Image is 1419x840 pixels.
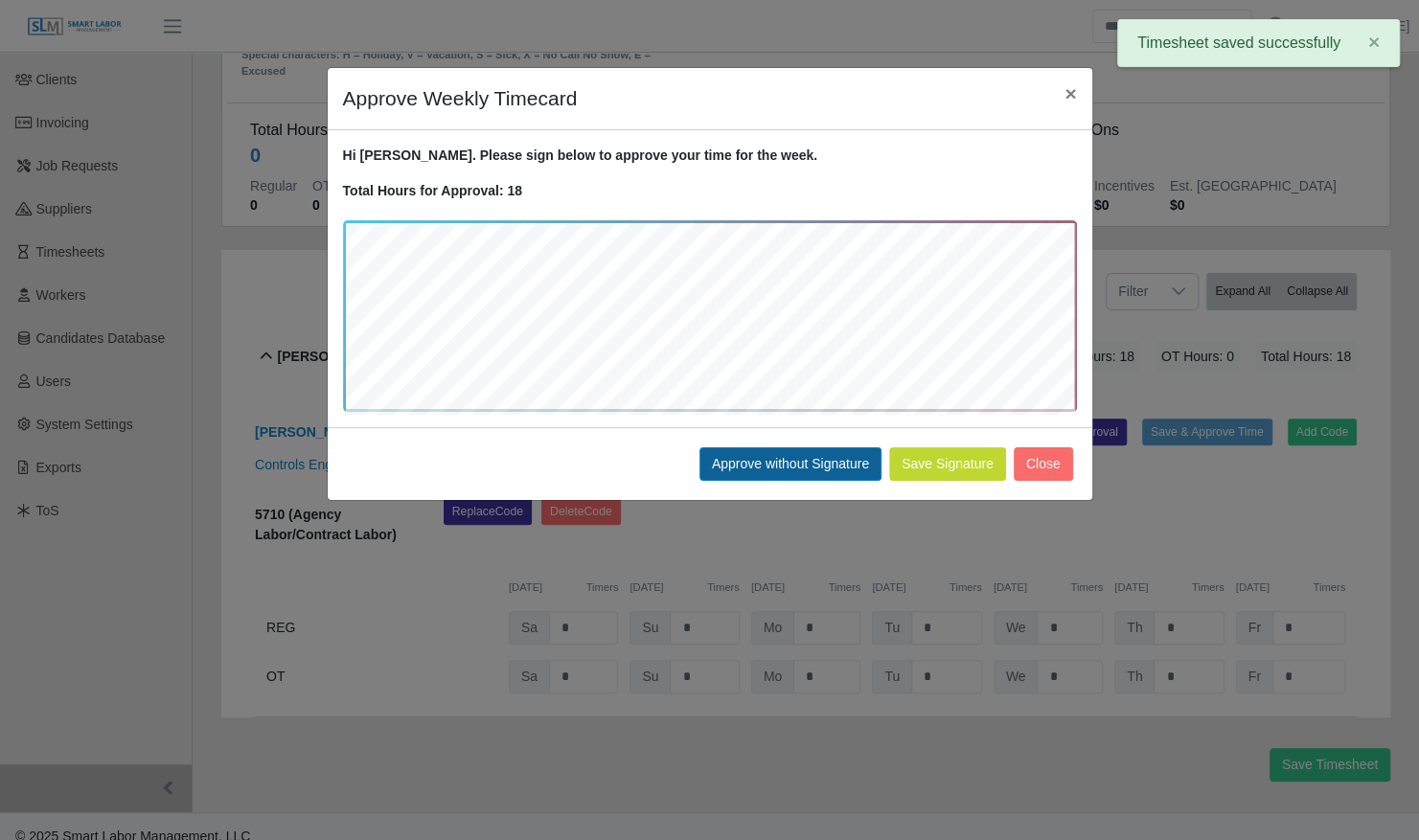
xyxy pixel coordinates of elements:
[1064,82,1076,104] span: ×
[1368,31,1380,53] span: ×
[343,183,522,198] strong: Total Hours for Approval: 18
[699,447,881,481] button: Approve without Signature
[343,83,578,114] h4: Approve Weekly Timecard
[1049,68,1091,119] button: Close
[889,447,1006,481] button: Save Signature
[1014,447,1073,481] button: Close
[1117,19,1400,67] div: Timesheet saved successfully
[343,148,818,163] strong: Hi [PERSON_NAME]. Please sign below to approve your time for the week.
